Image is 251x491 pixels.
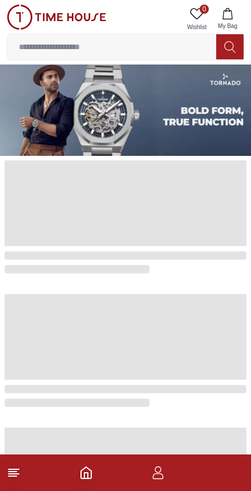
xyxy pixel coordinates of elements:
[79,466,93,480] a: Home
[213,22,242,30] span: My Bag
[200,5,209,14] span: 0
[211,5,244,34] button: My Bag
[183,5,211,34] a: 0Wishlist
[183,23,211,31] span: Wishlist
[7,5,106,30] img: ...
